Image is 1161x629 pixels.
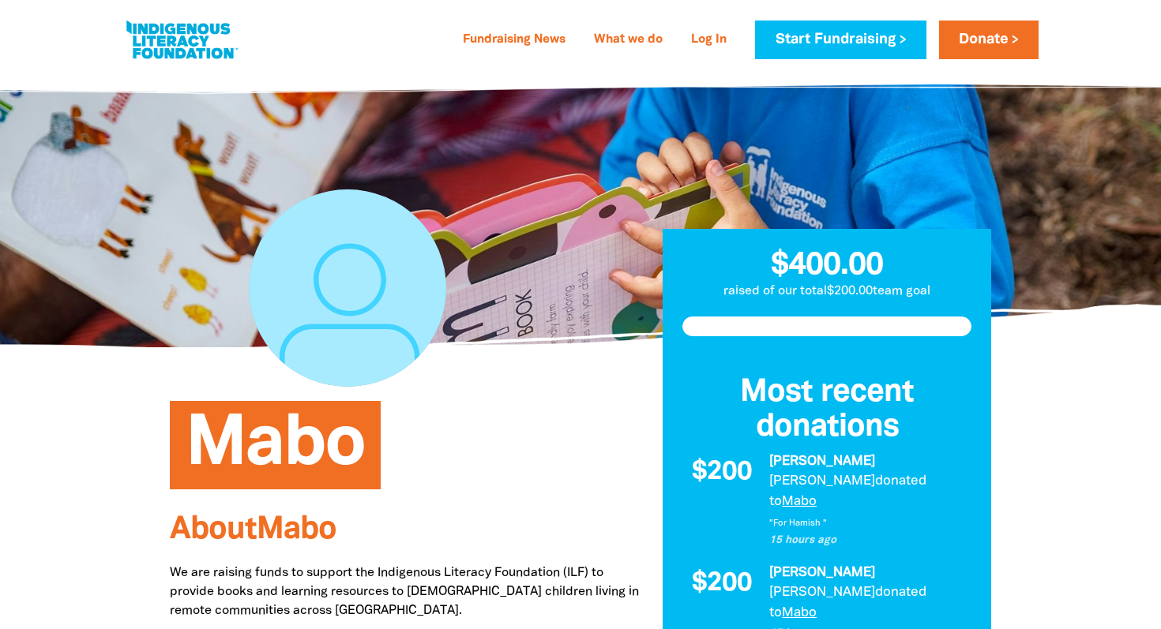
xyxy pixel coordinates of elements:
span: $400.00 [771,251,883,280]
a: What we do [584,28,672,53]
span: donated to [769,586,926,619]
span: About Mabo [170,515,336,545]
span: $200 [692,571,753,597]
a: Fundraising News [453,28,575,53]
p: raised of our total $200.00 team goal [663,282,991,301]
a: Mabo [782,496,817,507]
em: [PERSON_NAME] [769,475,875,487]
span: donated to [769,475,926,507]
span: Mabo [186,413,365,489]
em: [PERSON_NAME] [769,455,875,467]
em: "For Hamish " [769,519,827,527]
a: Mabo [782,607,817,619]
a: Log In [682,28,736,53]
h3: Most recent donations [682,376,971,445]
span: $200 [692,459,753,486]
em: [PERSON_NAME] [769,567,875,578]
p: 15 hours ago [769,533,971,549]
em: [PERSON_NAME] [769,586,875,598]
a: Start Fundraising [755,21,926,59]
a: Donate [939,21,1039,59]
